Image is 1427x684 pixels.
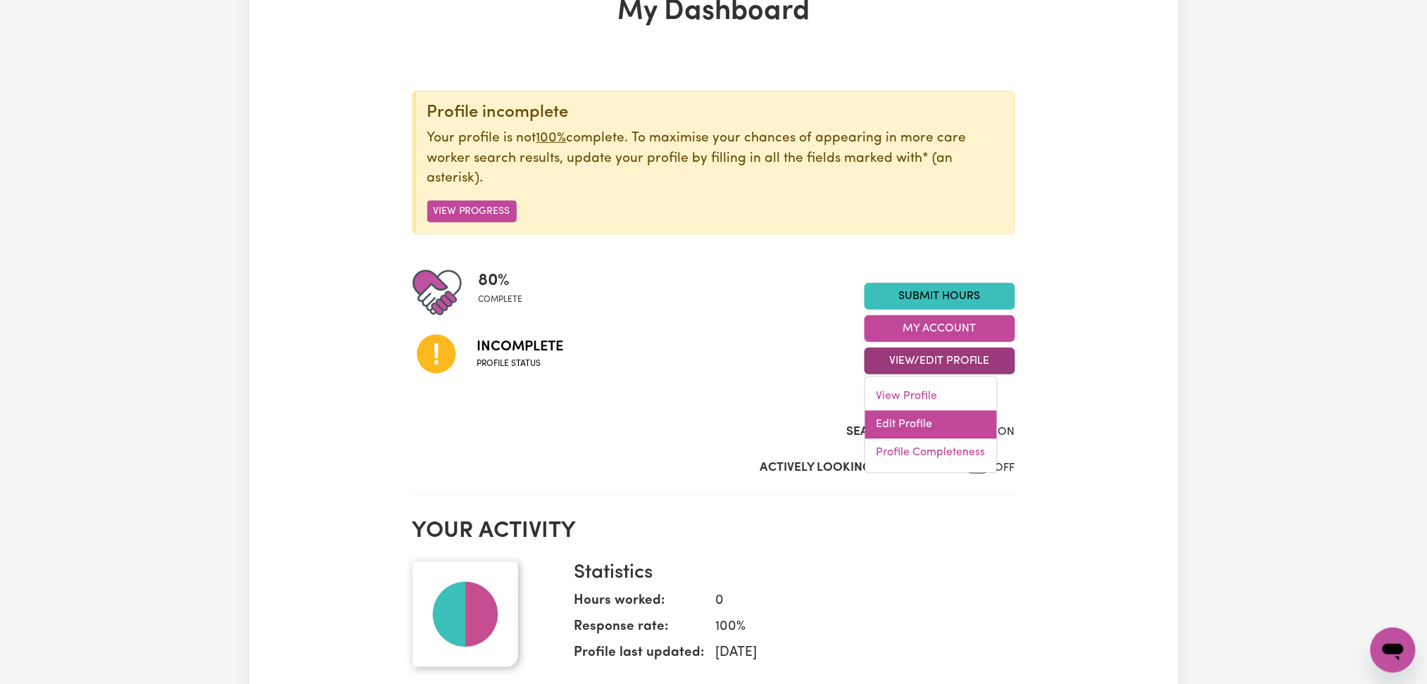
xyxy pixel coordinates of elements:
[865,411,997,439] a: Edit Profile
[477,336,564,357] span: Incomplete
[427,129,1003,189] p: Your profile is not complete. To maximise your chances of appearing in more care worker search re...
[427,103,1003,123] div: Profile incomplete
[479,293,523,306] span: complete
[760,459,950,477] label: Actively Looking for Clients
[705,591,1004,612] dd: 0
[427,201,517,222] button: View Progress
[1371,628,1416,673] iframe: Button to launch messaging window
[865,439,997,467] a: Profile Completeness
[477,357,564,370] span: Profile status
[865,283,1015,310] a: Submit Hours
[536,132,567,145] u: 100%
[574,562,1004,585] h3: Statistics
[705,617,1004,638] dd: 100 %
[847,423,953,441] label: Search Visibility
[574,617,705,643] dt: Response rate:
[574,591,705,617] dt: Hours worked:
[705,643,1004,664] dd: [DATE]
[574,643,705,669] dt: Profile last updated:
[865,376,998,474] div: View/Edit Profile
[865,348,1015,374] button: View/Edit Profile
[479,268,523,293] span: 80 %
[413,518,1015,545] h2: Your activity
[479,268,534,317] div: Profile completeness: 80%
[995,462,1015,474] span: OFF
[413,562,518,667] img: Your profile picture
[998,426,1015,438] span: ON
[865,315,1015,342] button: My Account
[865,383,997,411] a: View Profile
